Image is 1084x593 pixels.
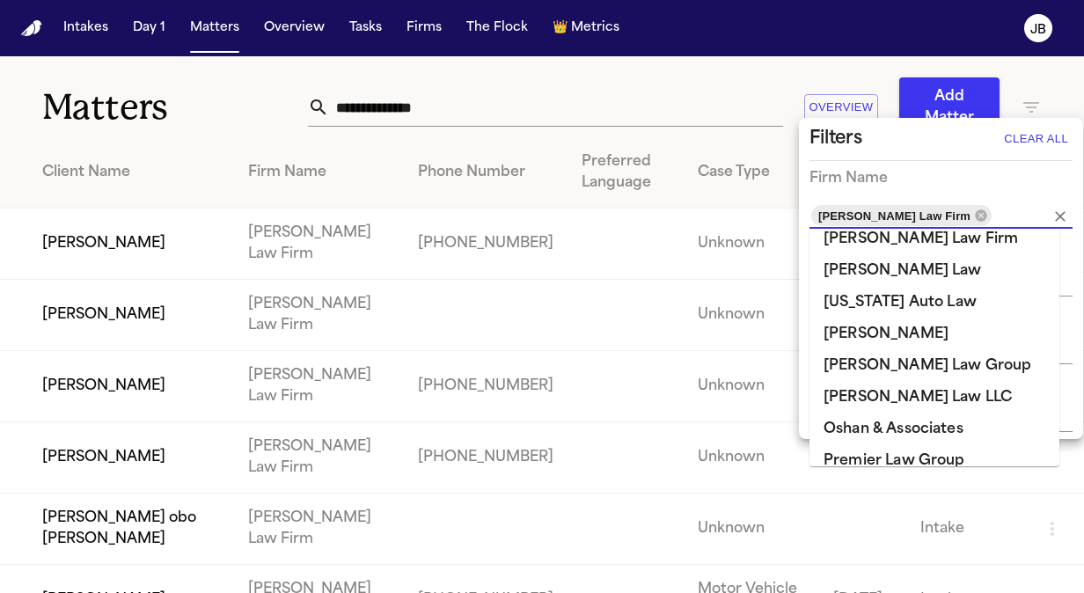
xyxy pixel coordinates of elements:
button: Open [1071,282,1074,285]
h2: Filters [809,125,862,153]
li: [PERSON_NAME] [809,318,1059,350]
button: Close [1071,215,1074,218]
div: [PERSON_NAME] Law Firm [811,205,992,226]
button: Open [1071,417,1074,421]
li: [PERSON_NAME] Law Group [809,350,1059,382]
span: [PERSON_NAME] Law Firm [811,206,978,226]
li: Premier Law Group [809,445,1059,477]
li: [PERSON_NAME] Law LLC [809,382,1059,414]
button: Clear [1048,204,1073,229]
li: Oshan & Associates [809,414,1059,445]
li: [PERSON_NAME] Law [809,255,1059,287]
button: Open [1071,349,1074,353]
li: [US_STATE] Auto Law [809,287,1059,318]
h3: Firm Name [809,168,888,189]
button: Clear All [1000,125,1073,153]
li: [PERSON_NAME] Law Firm [809,223,1059,255]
